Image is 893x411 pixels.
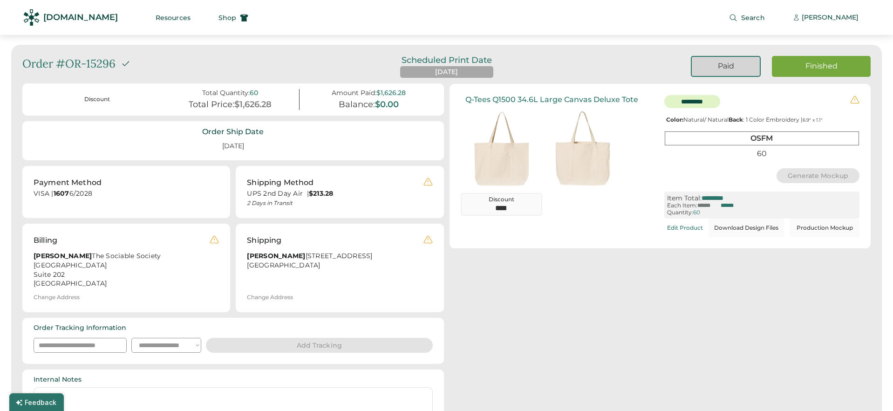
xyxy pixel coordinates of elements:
div: [PERSON_NAME] [802,13,859,22]
strong: $213.28 [309,189,334,198]
div: Payment Method [34,177,102,188]
div: Billing [34,235,57,246]
div: Item Total: [667,194,702,202]
strong: [PERSON_NAME] [247,252,305,260]
div: Total Quantity: [202,89,250,97]
div: Balance: [339,100,375,110]
div: [DOMAIN_NAME] [43,12,118,23]
div: 60 [250,89,258,97]
div: The Sociable Society [GEOGRAPHIC_DATA] Suite 202 [GEOGRAPHIC_DATA] [34,252,210,289]
img: Rendered Logo - Screens [23,9,40,26]
strong: Color: [666,116,683,123]
div: [STREET_ADDRESS] [GEOGRAPHIC_DATA] [247,252,423,273]
div: $0.00 [375,100,399,110]
div: 60 [665,147,859,160]
div: Discount [39,96,155,103]
div: OSFM [665,131,859,145]
div: Total Price: [189,100,234,110]
div: [DATE] [211,138,255,155]
div: Paid [703,61,749,71]
strong: [PERSON_NAME] [34,252,92,260]
button: Search [718,8,776,27]
div: Order Tracking Information [34,323,126,333]
button: Add Tracking [206,338,433,353]
button: Shop [207,8,259,27]
strong: Back [729,116,743,123]
font: 6.9" x 1.1" [803,117,823,123]
div: Scheduled Print Date [389,56,505,64]
div: Order #OR-15296 [22,56,116,72]
div: Change Address [34,294,80,301]
div: Quantity: [667,209,693,216]
button: Resources [144,8,202,27]
strong: 1607 [54,189,69,198]
div: [DATE] [435,68,458,77]
div: Shipping [247,235,281,246]
div: Order Ship Date [202,127,264,137]
span: Shop [218,14,236,21]
img: yH5BAEAAAAALAAAAAABAAEAAAIBRAA7 [542,108,624,189]
div: Change Address [247,294,293,301]
div: VISA | 6/2028 [34,189,219,201]
img: generate-image [461,108,542,189]
div: Discount [465,196,538,204]
div: Shipping Method [247,177,314,188]
div: Finished [783,61,859,71]
div: Natural/ Natural : 1 Color Embroidery | [664,116,859,123]
div: Each Item: [667,202,697,209]
div: Q-Tees Q1500 34.6L Large Canvas Deluxe Tote [465,95,638,104]
div: UPS 2nd Day Air | [247,189,423,199]
div: 2 Days in Transit [247,199,423,207]
div: 60 [693,209,700,216]
button: Production Mockup [790,219,859,237]
button: Download Design Files [709,219,784,237]
span: Search [741,14,765,21]
button: Generate Mockup [777,168,860,183]
div: $1,626.28 [234,100,272,110]
div: Edit Product [667,225,703,231]
div: Internal Notes [34,375,82,384]
div: Amount Paid: [332,89,376,97]
div: $1,626.28 [376,89,406,97]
